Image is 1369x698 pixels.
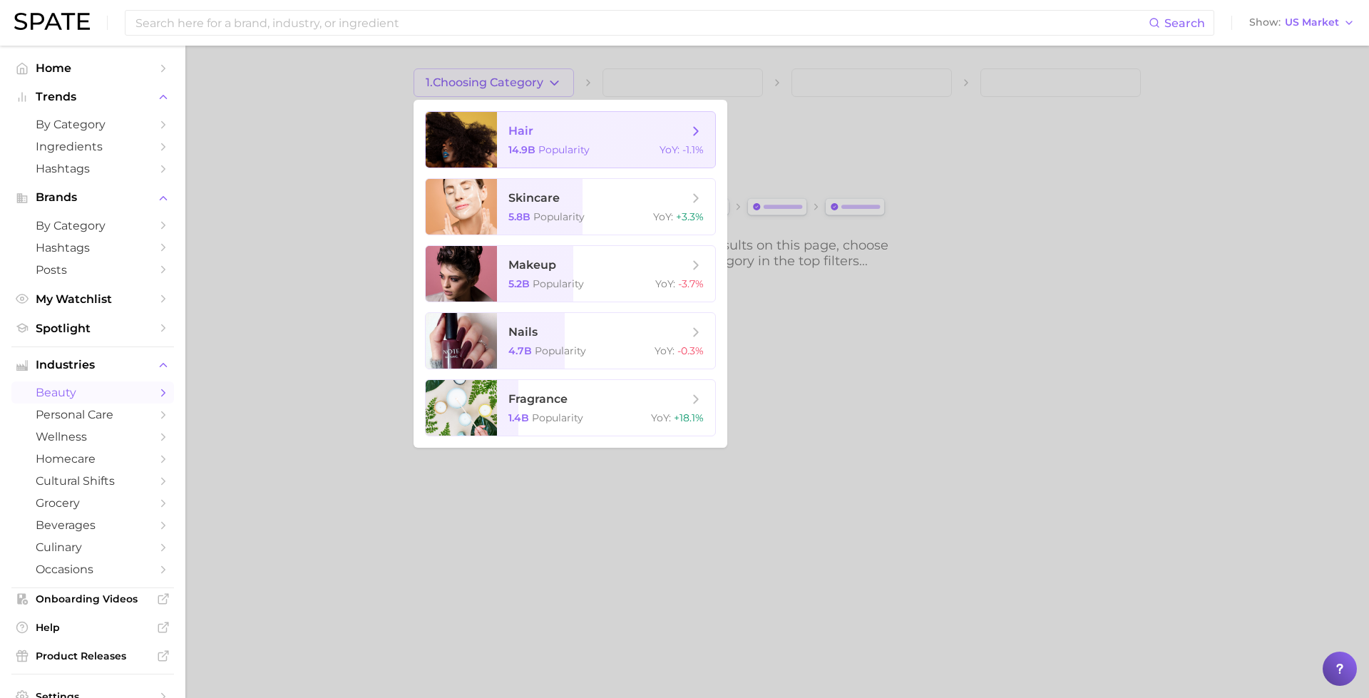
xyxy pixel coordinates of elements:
span: US Market [1285,19,1339,26]
span: Brands [36,191,150,204]
span: -0.3% [677,344,704,357]
span: wellness [36,430,150,443]
a: beverages [11,514,174,536]
a: Onboarding Videos [11,588,174,610]
a: Hashtags [11,237,174,259]
button: Trends [11,86,174,108]
a: Posts [11,259,174,281]
a: grocery [11,492,174,514]
span: homecare [36,452,150,466]
span: 4.7b [508,344,532,357]
img: SPATE [14,13,90,30]
span: YoY : [655,277,675,290]
a: Hashtags [11,158,174,180]
a: Home [11,57,174,79]
span: Help [36,621,150,634]
span: Posts [36,263,150,277]
span: cultural shifts [36,474,150,488]
span: Popularity [533,210,585,223]
span: Home [36,61,150,75]
span: YoY : [660,143,680,156]
span: Ingredients [36,140,150,153]
span: Popularity [532,411,583,424]
span: Show [1249,19,1281,26]
a: by Category [11,215,174,237]
span: 5.2b [508,277,530,290]
span: Trends [36,91,150,103]
span: personal care [36,408,150,421]
span: 14.9b [508,143,535,156]
a: Ingredients [11,135,174,158]
span: Popularity [535,344,586,357]
span: -1.1% [682,143,704,156]
a: culinary [11,536,174,558]
a: occasions [11,558,174,580]
span: occasions [36,563,150,576]
a: wellness [11,426,174,448]
span: hair [508,124,533,138]
a: beauty [11,381,174,404]
span: beauty [36,386,150,399]
span: 5.8b [508,210,530,223]
span: culinary [36,540,150,554]
span: Popularity [538,143,590,156]
span: fragrance [508,392,568,406]
a: My Watchlist [11,288,174,310]
a: cultural shifts [11,470,174,492]
a: by Category [11,113,174,135]
button: ShowUS Market [1246,14,1358,32]
span: YoY : [651,411,671,424]
a: Spotlight [11,317,174,339]
span: by Category [36,118,150,131]
a: Help [11,617,174,638]
span: Hashtags [36,162,150,175]
span: -3.7% [678,277,704,290]
span: YoY : [655,344,675,357]
span: makeup [508,258,556,272]
span: Onboarding Videos [36,592,150,605]
input: Search here for a brand, industry, or ingredient [134,11,1149,35]
ul: 1.Choosing Category [414,100,727,448]
span: by Category [36,219,150,232]
span: nails [508,325,538,339]
span: Search [1164,16,1205,30]
span: Popularity [533,277,584,290]
a: homecare [11,448,174,470]
span: Industries [36,359,150,371]
span: My Watchlist [36,292,150,306]
button: Brands [11,187,174,208]
span: Product Releases [36,650,150,662]
span: +3.3% [676,210,704,223]
button: Industries [11,354,174,376]
a: personal care [11,404,174,426]
a: Product Releases [11,645,174,667]
span: Hashtags [36,241,150,255]
span: YoY : [653,210,673,223]
span: Spotlight [36,322,150,335]
span: skincare [508,191,560,205]
span: grocery [36,496,150,510]
span: 1.4b [508,411,529,424]
span: beverages [36,518,150,532]
span: +18.1% [674,411,704,424]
